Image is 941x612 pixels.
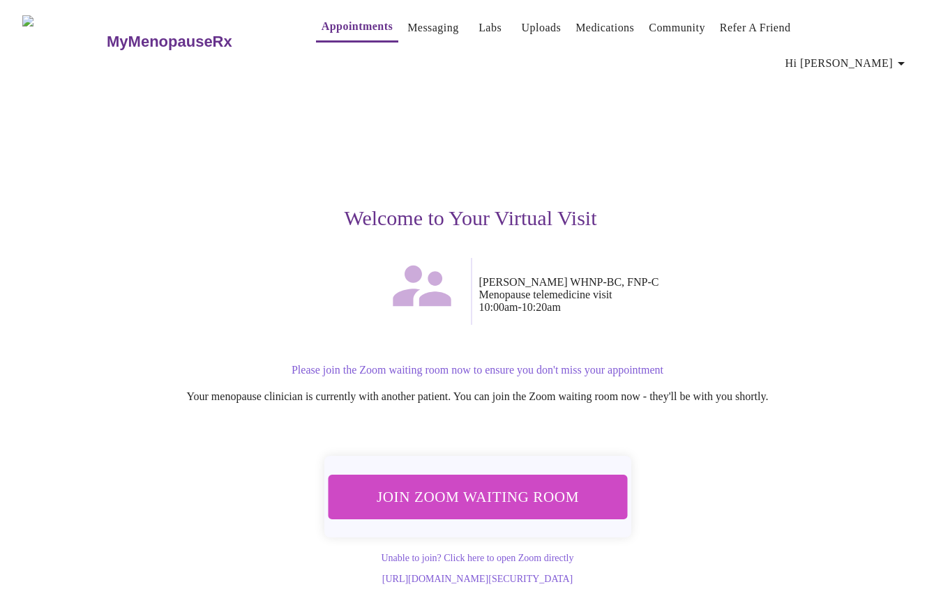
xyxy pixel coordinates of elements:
button: Hi [PERSON_NAME] [780,49,915,77]
a: Uploads [522,18,562,38]
h3: MyMenopauseRx [107,33,232,51]
a: MyMenopauseRx [105,17,288,66]
p: Please join the Zoom waiting room now to ensure you don't miss your appointment [55,364,901,376]
a: Appointments [322,17,393,36]
p: Your menopause clinician is currently with another patient. You can join the Zoom waiting room no... [55,390,901,403]
span: Join Zoom Waiting Room [344,484,612,510]
span: Hi [PERSON_NAME] [785,54,910,73]
a: [URL][DOMAIN_NAME][SECURITY_DATA] [382,574,573,584]
a: Medications [575,18,634,38]
h3: Welcome to Your Virtual Visit [41,206,901,230]
img: MyMenopauseRx Logo [22,15,105,68]
button: Labs [468,14,513,42]
a: Labs [479,18,502,38]
button: Uploads [516,14,567,42]
a: Unable to join? Click here to open Zoom directly [381,553,573,563]
button: Join Zoom Waiting Room [325,474,630,519]
button: Community [643,14,711,42]
a: Community [649,18,705,38]
button: Medications [570,14,640,42]
a: Messaging [407,18,458,38]
button: Appointments [316,13,398,43]
button: Refer a Friend [714,14,797,42]
a: Refer a Friend [720,18,791,38]
p: [PERSON_NAME] WHNP-BC, FNP-C Menopause telemedicine visit 10:00am - 10:20am [479,276,901,314]
button: Messaging [402,14,464,42]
